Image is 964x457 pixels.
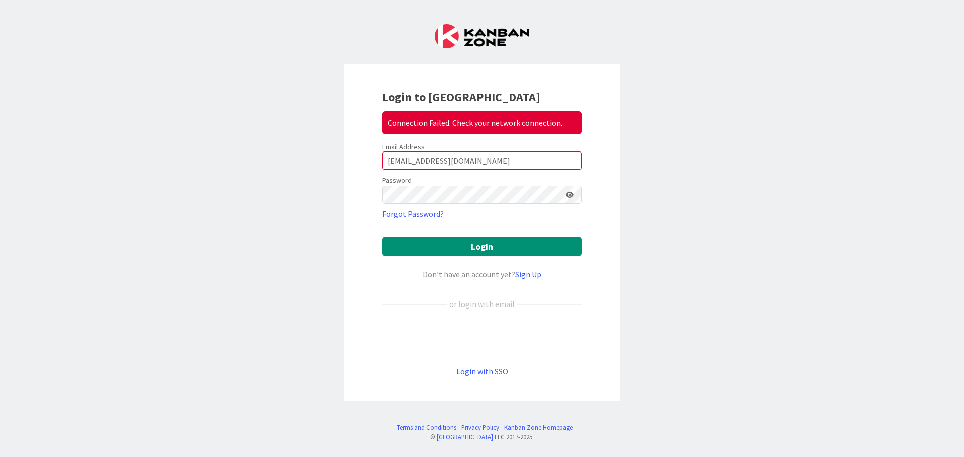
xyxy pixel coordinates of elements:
[504,423,573,432] a: Kanban Zone Homepage
[437,433,493,441] a: [GEOGRAPHIC_DATA]
[392,432,573,442] div: © LLC 2017- 2025 .
[382,175,412,186] label: Password
[382,89,540,105] b: Login to [GEOGRAPHIC_DATA]
[382,268,582,280] div: Don’t have an account yet?
[461,423,499,432] a: Privacy Policy
[456,366,508,376] a: Login with SSO
[447,298,517,310] div: or login with email
[435,24,529,48] img: Kanban Zone
[382,208,444,220] a: Forgot Password?
[382,237,582,256] button: Login
[397,423,456,432] a: Terms and Conditions
[377,327,587,349] iframe: Sign in with Google Button
[515,269,541,279] a: Sign Up
[382,142,425,151] label: Email Address
[382,111,582,134] div: Connection Failed. Check your network connection.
